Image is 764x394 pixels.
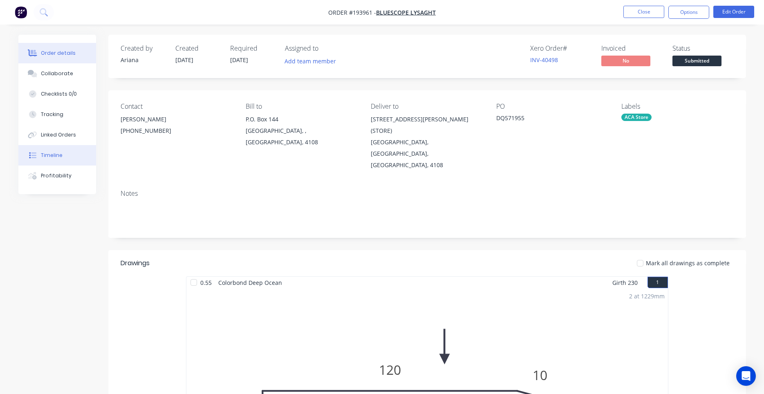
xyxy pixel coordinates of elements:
div: [STREET_ADDRESS][PERSON_NAME] (STORE) [371,114,483,137]
div: DQ571955 [496,114,598,125]
div: Notes [121,190,734,197]
div: Bill to [246,103,358,110]
span: 0.55 [197,277,215,289]
div: Drawings [121,258,150,268]
div: Status [672,45,734,52]
button: Profitability [18,166,96,186]
button: Edit Order [713,6,754,18]
div: Contact [121,103,233,110]
div: Tracking [41,111,63,118]
button: 1 [647,277,668,288]
div: Linked Orders [41,131,76,139]
span: Girth 230 [612,277,638,289]
span: Mark all drawings as complete [646,259,730,267]
div: Labels [621,103,733,110]
span: No [601,56,650,66]
div: P.O. Box 144[GEOGRAPHIC_DATA], , [GEOGRAPHIC_DATA], 4108 [246,114,358,148]
button: Order details [18,43,96,63]
button: Timeline [18,145,96,166]
div: Created [175,45,220,52]
div: Profitability [41,172,72,179]
span: [DATE] [230,56,248,64]
button: Collaborate [18,63,96,84]
div: 2 at 1229mm [629,292,665,300]
button: Submitted [672,56,721,68]
div: [STREET_ADDRESS][PERSON_NAME] (STORE)[GEOGRAPHIC_DATA], [GEOGRAPHIC_DATA], [GEOGRAPHIC_DATA], 4108 [371,114,483,171]
div: Deliver to [371,103,483,110]
div: PO [496,103,608,110]
div: [GEOGRAPHIC_DATA], , [GEOGRAPHIC_DATA], 4108 [246,125,358,148]
button: Checklists 0/0 [18,84,96,104]
div: [GEOGRAPHIC_DATA], [GEOGRAPHIC_DATA], [GEOGRAPHIC_DATA], 4108 [371,137,483,171]
div: ACA Store [621,114,652,121]
div: Timeline [41,152,63,159]
div: Checklists 0/0 [41,90,77,98]
div: Invoiced [601,45,663,52]
button: Tracking [18,104,96,125]
div: Order details [41,49,76,57]
div: [PERSON_NAME] [121,114,233,125]
button: Close [623,6,664,18]
span: Submitted [672,56,721,66]
a: INV-40498 [530,56,558,64]
span: [DATE] [175,56,193,64]
button: Add team member [280,56,340,67]
div: [PHONE_NUMBER] [121,125,233,137]
button: Add team member [285,56,341,67]
div: Ariana [121,56,166,64]
div: P.O. Box 144 [246,114,358,125]
button: Options [668,6,709,19]
div: [PERSON_NAME][PHONE_NUMBER] [121,114,233,140]
span: Colorbond Deep Ocean [215,277,285,289]
div: Created by [121,45,166,52]
div: Open Intercom Messenger [736,366,756,386]
span: Order #193961 - [328,9,376,16]
div: Required [230,45,275,52]
div: Xero Order # [530,45,591,52]
a: Bluescope Lysaght [376,9,436,16]
button: Linked Orders [18,125,96,145]
div: Assigned to [285,45,367,52]
img: Factory [15,6,27,18]
div: Collaborate [41,70,73,77]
